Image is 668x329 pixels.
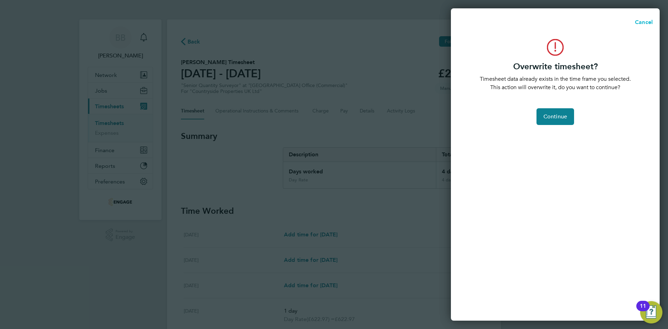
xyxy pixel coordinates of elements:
h3: Overwrite timesheet? [470,61,640,72]
span: Continue [543,113,567,120]
div: 11 [640,306,646,315]
button: Open Resource Center, 11 new notifications [640,301,662,323]
p: Timesheet data already exists in the time frame you selected. [470,75,640,83]
span: Cancel [633,19,653,25]
button: Continue [536,108,574,125]
button: Cancel [624,15,660,29]
p: This action will overwrite it, do you want to continue? [470,83,640,92]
